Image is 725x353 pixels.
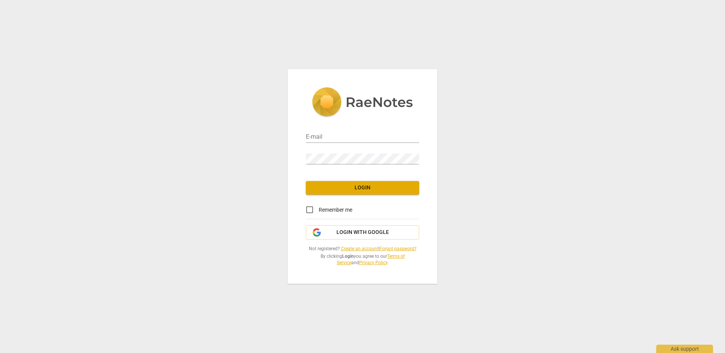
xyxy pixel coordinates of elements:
[312,184,413,192] span: Login
[341,246,378,251] a: Create an account
[656,345,713,353] div: Ask support
[359,260,387,265] a: Privacy Policy
[342,254,354,259] b: Login
[306,225,419,240] button: Login with Google
[306,181,419,195] button: Login
[319,206,352,214] span: Remember me
[306,253,419,266] span: By clicking you agree to our and .
[336,229,389,236] span: Login with Google
[337,254,405,265] a: Terms of Service
[306,246,419,252] span: Not registered? |
[312,87,413,118] img: 5ac2273c67554f335776073100b6d88f.svg
[379,246,416,251] a: Forgot password?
